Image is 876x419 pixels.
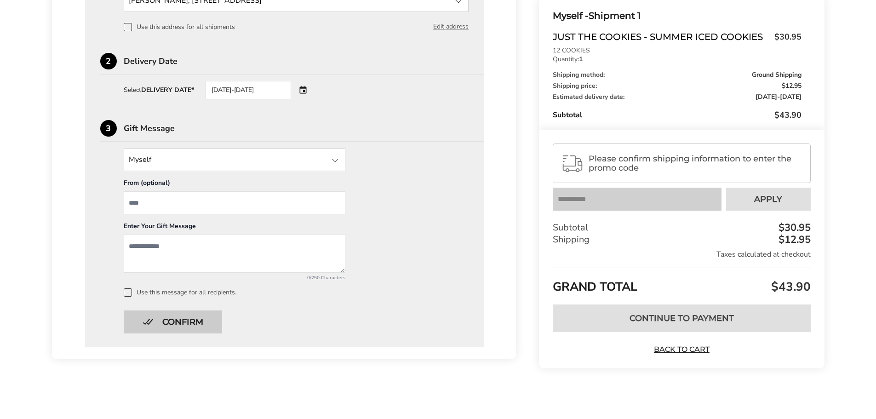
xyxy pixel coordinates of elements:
[124,275,345,281] div: 0/250 Characters
[553,31,801,45] a: Just the Cookies - Summer Iced Cookies$30.95
[769,279,811,295] span: $43.90
[124,178,345,191] div: From (optional)
[124,124,484,132] div: Gift Message
[124,235,345,273] textarea: Add a message
[756,94,802,100] span: -
[124,87,194,93] div: Select
[100,120,117,137] div: 3
[553,72,801,78] div: Shipping method:
[553,304,810,332] button: Continue to Payment
[774,109,802,121] span: $43.90
[433,22,469,32] button: Edit address
[124,191,345,214] input: From
[553,222,810,234] div: Subtotal
[752,72,802,78] span: Ground Shipping
[782,83,802,89] span: $12.95
[780,92,802,101] span: [DATE]
[553,94,801,100] div: Estimated delivery date:
[124,57,484,65] div: Delivery Date
[553,268,810,298] div: GRAND TOTAL
[553,56,801,63] p: Quantity:
[553,10,589,21] span: Myself -
[553,234,810,246] div: Shipping
[141,86,194,94] strong: DELIVERY DATE*
[124,23,235,31] label: Use this address for all shipments
[754,195,782,203] span: Apply
[124,148,345,171] input: State
[649,344,714,355] a: Back to Cart
[124,310,222,333] button: Confirm button
[553,109,801,121] div: Subtotal
[206,81,291,99] div: [DATE]-[DATE]
[124,288,469,297] label: Use this message for all recipients.
[553,249,810,259] div: Taxes calculated at checkout
[726,188,811,211] button: Apply
[579,55,583,63] strong: 1
[770,31,802,43] span: $30.95
[553,31,769,45] span: Just the Cookies - Summer Iced Cookies
[776,235,811,245] div: $12.95
[589,154,802,172] span: Please confirm shipping information to enter the promo code
[553,8,801,23] div: Shipment 1
[756,92,777,101] span: [DATE]
[776,223,811,233] div: $30.95
[553,47,801,54] p: 12 COOKIES
[124,222,345,235] div: Enter Your Gift Message
[100,53,117,69] div: 2
[553,83,801,89] div: Shipping price:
